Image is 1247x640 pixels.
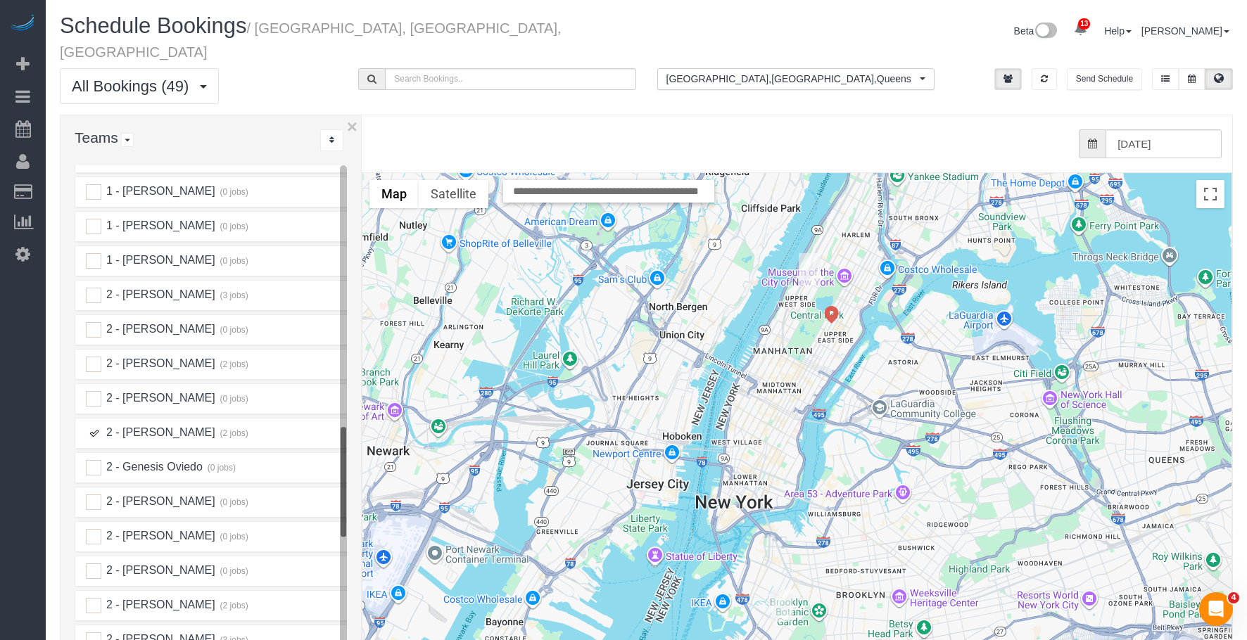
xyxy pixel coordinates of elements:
[60,68,219,104] button: All Bookings (49)
[8,14,37,34] img: Automaid Logo
[1141,25,1229,37] a: [PERSON_NAME]
[218,601,248,610] small: (2 jobs)
[104,426,215,438] span: 2 - [PERSON_NAME]
[104,185,215,197] span: 1 - [PERSON_NAME]
[1067,14,1094,45] a: 13
[104,564,215,576] span: 2 - [PERSON_NAME]
[1199,592,1233,626] iframe: Intercom live chat
[218,187,248,197] small: (0 jobs)
[657,68,935,90] ol: All Locations
[104,461,202,473] span: 2 - Genesis Oviedo
[104,599,215,610] span: 2 - [PERSON_NAME]
[419,180,488,208] button: Show satellite imagery
[1014,25,1058,37] a: Beta
[823,306,873,356] div: 164 E 82nd St #3a
[1106,129,1222,158] input: Date
[218,222,248,231] small: (0 jobs)
[218,359,248,369] small: (2 jobs)
[104,530,215,542] span: 2 - [PERSON_NAME]
[104,495,215,507] span: 2 - [PERSON_NAME]
[104,357,215,369] span: 2 - [PERSON_NAME]
[657,68,935,90] button: [GEOGRAPHIC_DATA],[GEOGRAPHIC_DATA],Queens
[1067,68,1142,90] button: Send Schedule
[1228,592,1239,603] span: 4
[218,497,248,507] small: (0 jobs)
[320,129,343,151] div: ...
[104,254,215,266] span: 1 - [PERSON_NAME]
[60,20,562,60] small: / [GEOGRAPHIC_DATA], [GEOGRAPHIC_DATA], [GEOGRAPHIC_DATA]
[1104,25,1132,37] a: Help
[1034,23,1057,41] img: New interface
[771,589,793,622] div: 09/08/2025 1:30PM - Thomas Gebremedhin - 430 7th Street, Apt 2, Brooklyn, NY 11215
[799,253,821,286] div: 09/08/2025 8:30AM - Sri Narasimhan - 113 West 95th Street, New York, NY 10025
[1196,180,1224,208] button: Toggle fullscreen view
[205,463,236,473] small: (0 jobs)
[72,77,196,95] span: All Bookings (49)
[369,180,419,208] button: Show street map
[60,13,246,38] span: Schedule Bookings
[104,288,215,300] span: 2 - [PERSON_NAME]
[104,323,215,335] span: 2 - [PERSON_NAME]
[218,325,248,335] small: (0 jobs)
[218,428,248,438] small: (2 jobs)
[666,72,916,86] span: [GEOGRAPHIC_DATA] , [GEOGRAPHIC_DATA] , Queens
[329,136,334,144] i: Sort Teams
[104,219,215,231] span: 1 - [PERSON_NAME]
[347,117,357,136] button: ×
[385,68,635,90] input: Search Bookings..
[104,392,215,404] span: 2 - [PERSON_NAME]
[218,394,248,404] small: (0 jobs)
[1078,18,1090,30] span: 13
[75,129,118,146] span: Teams
[218,566,248,576] small: (0 jobs)
[218,290,248,300] small: (3 jobs)
[218,532,248,542] small: (0 jobs)
[218,256,248,266] small: (0 jobs)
